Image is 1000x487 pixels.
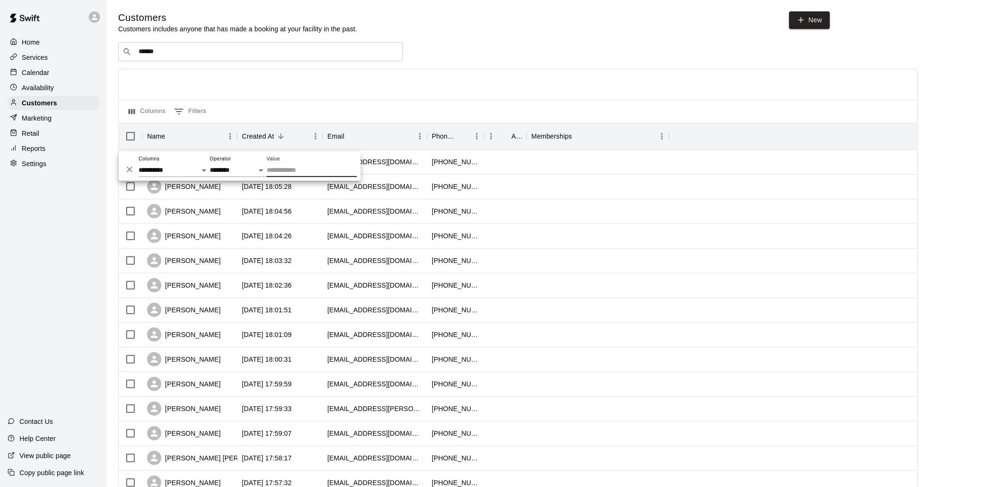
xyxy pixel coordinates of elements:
[484,129,498,143] button: Menu
[22,98,57,108] p: Customers
[242,404,292,413] div: 2025-08-08 17:59:33
[432,123,457,150] div: Phone Number
[345,130,358,143] button: Sort
[655,129,669,143] button: Menu
[327,182,422,191] div: ujvalpatel4458@gmail.com
[8,111,99,125] div: Marketing
[242,256,292,265] div: 2025-08-08 18:03:32
[242,206,292,216] div: 2025-08-08 18:04:56
[126,104,168,119] button: Select columns
[8,66,99,80] a: Calendar
[22,53,48,62] p: Services
[572,130,586,143] button: Sort
[413,129,427,143] button: Menu
[498,130,512,143] button: Sort
[308,129,323,143] button: Menu
[8,50,99,65] a: Services
[432,231,479,241] div: +18476914197
[165,130,178,143] button: Sort
[432,429,479,438] div: +13124837697
[22,144,46,153] p: Reports
[8,35,99,49] a: Home
[147,451,278,465] div: [PERSON_NAME] [PERSON_NAME]
[432,206,479,216] div: +12245663576
[470,129,484,143] button: Menu
[327,404,422,413] div: aviraljain.aviral@gmail.com
[327,157,422,167] div: dreamshuvo1@yahoo.com
[8,96,99,110] a: Customers
[147,426,221,440] div: [PERSON_NAME]
[242,281,292,290] div: 2025-08-08 18:02:36
[147,253,221,268] div: [PERSON_NAME]
[327,256,422,265] div: dhairyabhatt283@gmail.com
[119,152,361,181] div: Show filters
[147,229,221,243] div: [PERSON_NAME]
[139,155,159,162] label: Columns
[527,123,669,150] div: Memberships
[242,379,292,389] div: 2025-08-08 17:59:59
[210,155,231,162] label: Operator
[19,434,56,443] p: Help Center
[19,451,71,460] p: View public page
[484,123,527,150] div: Age
[242,453,292,463] div: 2025-08-08 17:58:17
[242,355,292,364] div: 2025-08-08 18:00:31
[147,352,221,366] div: [PERSON_NAME]
[432,379,479,389] div: +12164743363
[327,206,422,216] div: spgroup15795@gmail.com
[432,404,479,413] div: +14406530670
[242,429,292,438] div: 2025-08-08 17:59:07
[8,141,99,156] a: Reports
[432,256,479,265] div: +14047033311
[327,231,422,241] div: jwylegala88@gmail.com
[432,330,479,339] div: +18573179095
[532,123,572,150] div: Memberships
[8,157,99,171] a: Settings
[512,123,522,150] div: Age
[8,126,99,140] a: Retail
[147,123,165,150] div: Name
[22,37,40,47] p: Home
[118,24,357,34] p: Customers includes anyone that has made a booking at your facility in the past.
[242,182,292,191] div: 2025-08-08 18:05:28
[22,113,52,123] p: Marketing
[22,159,47,169] p: Settings
[427,123,484,150] div: Phone Number
[147,402,221,416] div: [PERSON_NAME]
[22,129,39,138] p: Retail
[118,42,403,61] div: Search customers by name or email
[432,355,479,364] div: +13476415798
[327,330,422,339] div: sor12@live.in
[323,123,427,150] div: Email
[172,104,209,119] button: Show filters
[789,11,830,29] a: New
[147,179,221,194] div: [PERSON_NAME]
[327,123,345,150] div: Email
[432,453,479,463] div: +18455057278
[432,281,479,290] div: +16148220208
[147,328,221,342] div: [PERSON_NAME]
[327,355,422,364] div: t.harry2806@gmail.com
[118,11,357,24] h5: Customers
[8,81,99,95] div: Availability
[242,305,292,315] div: 2025-08-08 18:01:51
[142,123,237,150] div: Name
[122,162,137,177] button: Delete
[237,123,323,150] div: Created At
[327,281,422,290] div: ayush4711@gmail.com
[147,377,221,391] div: [PERSON_NAME]
[147,278,221,292] div: [PERSON_NAME]
[22,68,49,77] p: Calendar
[147,303,221,317] div: [PERSON_NAME]
[242,330,292,339] div: 2025-08-08 18:01:09
[223,129,237,143] button: Menu
[147,204,221,218] div: [PERSON_NAME]
[457,130,470,143] button: Sort
[19,468,84,478] p: Copy public page link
